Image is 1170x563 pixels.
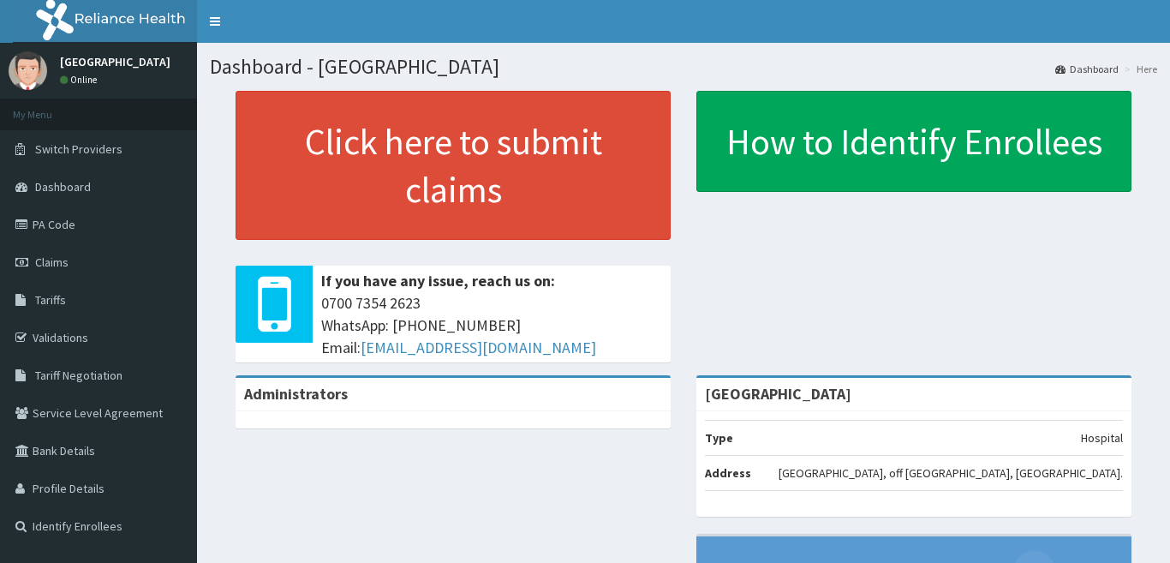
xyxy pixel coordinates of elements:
p: [GEOGRAPHIC_DATA] [60,56,170,68]
a: Online [60,74,101,86]
a: Click here to submit claims [236,91,671,240]
li: Here [1120,62,1157,76]
strong: [GEOGRAPHIC_DATA] [705,384,851,404]
a: Dashboard [1055,62,1119,76]
b: If you have any issue, reach us on: [321,271,555,290]
span: Switch Providers [35,141,122,157]
span: 0700 7354 2623 WhatsApp: [PHONE_NUMBER] Email: [321,292,662,358]
span: Tariffs [35,292,66,308]
h1: Dashboard - [GEOGRAPHIC_DATA] [210,56,1157,78]
img: User Image [9,51,47,90]
a: How to Identify Enrollees [696,91,1131,192]
span: Tariff Negotiation [35,368,122,383]
b: Address [705,465,751,481]
span: Dashboard [35,179,91,195]
p: [GEOGRAPHIC_DATA], off [GEOGRAPHIC_DATA], [GEOGRAPHIC_DATA]. [779,464,1123,482]
b: Administrators [244,384,348,404]
p: Hospital [1081,429,1123,446]
a: [EMAIL_ADDRESS][DOMAIN_NAME] [361,338,596,357]
b: Type [705,430,733,446]
span: Claims [35,255,69,270]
